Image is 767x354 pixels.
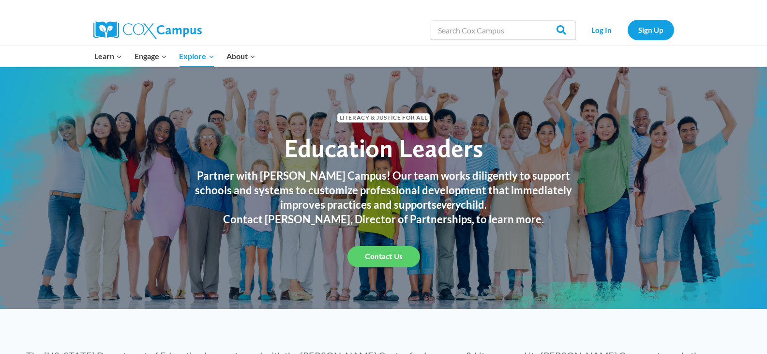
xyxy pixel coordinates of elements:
span: About [226,50,256,62]
span: Learn [94,50,122,62]
h3: Partner with [PERSON_NAME] Campus! Our team works diligently to support schools and systems to cu... [185,169,582,212]
span: Explore [179,50,214,62]
span: Contact Us [365,252,403,261]
h3: Contact [PERSON_NAME], Director of Partnerships, to learn more. [185,212,582,227]
em: every [436,198,461,211]
nav: Primary Navigation [89,46,262,66]
span: Engage [135,50,167,62]
span: Education Leaders [284,133,483,163]
nav: Secondary Navigation [581,20,674,40]
input: Search Cox Campus [431,20,576,40]
a: Sign Up [628,20,674,40]
span: Literacy & Justice for All [337,113,430,123]
img: Cox Campus [93,21,202,39]
a: Log In [581,20,623,40]
a: Contact Us [347,246,420,267]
